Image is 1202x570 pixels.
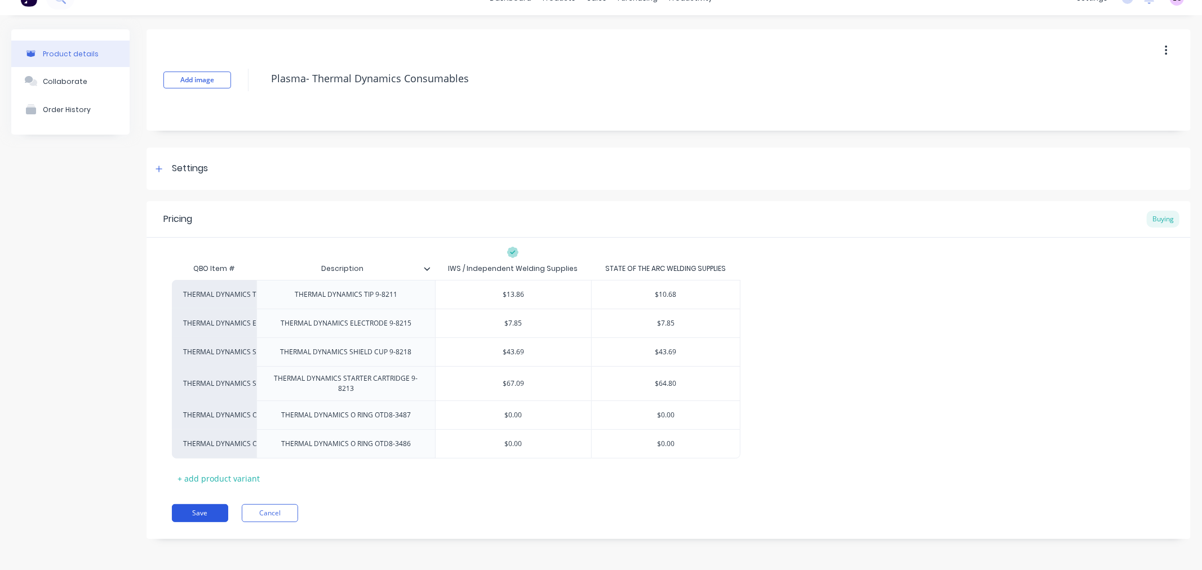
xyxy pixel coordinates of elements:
[172,400,740,429] div: THERMAL DYNAMICS O RINGTHERMAL DYNAMICS O RING OTD8-3487$0.00$0.00
[172,429,740,458] div: THERMAL DYNAMICS O RINGTHERMAL DYNAMICS O RING OTD8-3486$0.00$0.00
[172,309,740,337] div: THERMAL DYNAMICS ELECTRODE 9-8215THERMAL DYNAMICS ELECTRODE 9-8215$7.85$7.85
[272,408,420,422] div: THERMAL DYNAMICS O RING OTD8-3487
[256,255,428,283] div: Description
[183,290,245,300] div: THERMAL DYNAMICS TIP 9-8211
[261,371,431,396] div: THERMAL DYNAMICS STARTER CARTRIDGE 9-8213
[592,338,740,366] div: $43.69
[183,378,245,389] div: THERMAL DYNAMICS STARTER CARTRIDGE 9-8213
[172,280,740,309] div: THERMAL DYNAMICS TIP 9-8211THERMAL DYNAMICS TIP 9-8211$13.86$10.68
[183,410,245,420] div: THERMAL DYNAMICS O RING
[1147,211,1179,228] div: Buying
[163,212,192,226] div: Pricing
[436,309,592,337] div: $7.85
[11,95,130,123] button: Order History
[436,430,592,458] div: $0.00
[172,162,208,176] div: Settings
[172,366,740,400] div: THERMAL DYNAMICS STARTER CARTRIDGE 9-8213THERMAL DYNAMICS STARTER CARTRIDGE 9-8213$67.09$64.80
[43,77,87,86] div: Collaborate
[172,504,228,522] button: Save
[11,67,130,95] button: Collaborate
[272,437,420,451] div: THERMAL DYNAMICS O RING OTD8-3486
[172,337,740,366] div: THERMAL DYNAMICS SHIELD CUP 9-8218THERMAL DYNAMICS SHIELD CUP 9-8218$43.69$43.69
[271,345,420,359] div: THERMAL DYNAMICS SHIELD CUP 9-8218
[172,257,256,280] div: QBO Item #
[11,41,130,67] button: Product details
[43,50,99,58] div: Product details
[265,65,1074,92] textarea: Plasma- Thermal Dynamics Consumables
[272,316,420,331] div: THERMAL DYNAMICS ELECTRODE 9-8215
[163,72,231,88] button: Add image
[436,369,592,398] div: $67.09
[592,309,740,337] div: $7.85
[183,439,245,449] div: THERMAL DYNAMICS O RING
[592,369,740,398] div: $64.80
[256,257,435,280] div: Description
[242,504,298,522] button: Cancel
[436,280,592,309] div: $13.86
[592,401,740,429] div: $0.00
[183,318,245,328] div: THERMAL DYNAMICS ELECTRODE 9-8215
[183,347,245,357] div: THERMAL DYNAMICS SHIELD CUP 9-8218
[592,280,740,309] div: $10.68
[43,105,91,114] div: Order History
[605,264,726,274] div: STATE OF THE ARC WELDING SUPPLIES
[592,430,740,458] div: $0.00
[448,264,578,274] div: IWS / Independent Welding Supplies
[436,338,592,366] div: $43.69
[286,287,406,302] div: THERMAL DYNAMICS TIP 9-8211
[172,470,265,487] div: + add product variant
[436,401,592,429] div: $0.00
